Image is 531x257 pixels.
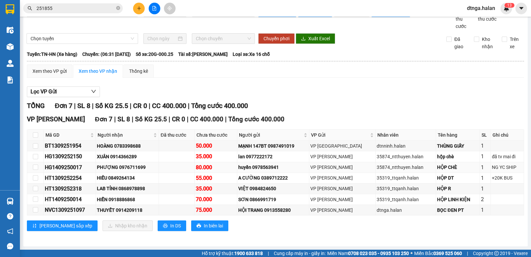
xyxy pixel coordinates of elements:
[45,131,89,139] span: Mã GD
[348,251,409,256] strong: 0708 023 035 - 0935 103 250
[92,102,94,110] span: |
[492,164,523,171] div: NG YC SHIP
[77,102,90,110] span: SL 8
[152,102,186,110] span: CC 400.000
[79,67,117,75] div: Xem theo VP nhận
[462,4,500,12] span: dtnga.halan
[377,142,435,150] div: dtnninh.halan
[296,33,335,44] button: downloadXuất Excel
[238,185,308,192] div: VIỆT 0984824650
[7,198,14,205] img: warehouse-icon
[95,102,128,110] span: Số KG 25.5
[188,102,190,110] span: |
[238,142,308,150] div: MẠNH 147BT 0987491019
[136,51,173,58] span: Số xe: 20G-000.25
[133,3,145,14] button: plus
[44,184,96,194] td: HT1309252318
[376,130,436,141] th: Nhân viên
[190,115,223,123] span: CC 400.000
[97,185,157,192] div: LAB TỈNH 0868978898
[437,206,479,214] div: BỌC ĐEN PT
[377,164,435,171] div: 35874_ntthuyen.halan
[228,115,284,123] span: Tổng cước 400.000
[8,45,116,56] b: GỬI : VP [PERSON_NAME]
[167,6,172,11] span: aim
[152,6,157,11] span: file-add
[31,34,134,44] span: Chọn tuyến
[7,60,14,67] img: warehouse-icon
[204,222,223,229] span: In biên lai
[268,250,269,257] span: |
[97,196,157,203] div: HIỂN 0918886868
[504,3,514,8] sup: 13
[97,164,157,171] div: PHƯỢNG 0976711699
[238,174,308,182] div: A CƯỜNG 0389712222
[196,223,201,229] span: printer
[196,195,236,203] div: 70.000
[135,115,167,123] span: Số KG 25.5
[310,153,375,160] div: VP [PERSON_NAME]
[97,206,157,214] div: THUYẾT 0914209118
[411,252,413,255] span: ⚪️
[147,35,177,42] input: Chọn ngày
[32,223,37,229] span: sort-ascending
[234,251,263,256] strong: 1900 633 818
[437,185,479,192] div: HỘP R
[55,102,72,110] span: Đơn 7
[158,220,186,231] button: printerIn DS
[196,185,236,193] div: 35.000
[310,206,375,214] div: VP [PERSON_NAME]
[492,174,523,182] div: +20K BUS
[274,250,326,257] span: Cung cấp máy in - giấy in:
[196,142,236,150] div: 50.000
[45,206,95,214] div: NVC1309251097
[27,52,77,57] b: Tuyến: TN-HN (Xe hàng)
[129,67,148,75] div: Thống kê
[481,163,490,172] div: 1
[98,131,152,139] span: Người nhận
[116,6,120,10] span: close-circle
[309,205,376,215] td: VP Nguyễn Văn Cừ
[309,194,376,205] td: VP Hoàng Văn Thụ
[310,185,375,192] div: VP [PERSON_NAME]
[44,162,96,173] td: HG1409250017
[163,223,168,229] span: printer
[437,164,479,171] div: HỘP CHÈ
[6,4,14,14] img: logo-vxr
[74,102,76,110] span: |
[45,185,95,193] div: HT1309252318
[91,89,96,94] span: down
[114,115,116,123] span: |
[481,206,490,214] div: 1
[258,33,295,44] button: Chuyển phơi
[27,115,85,123] span: VP [PERSON_NAME]
[481,142,490,150] div: 1
[44,141,96,151] td: BT1309251954
[196,206,236,214] div: 75.000
[31,87,57,96] span: Lọc VP Gửi
[377,153,435,160] div: 35874_ntthuyen.halan
[309,151,376,162] td: VP Hoàng Gia
[97,142,157,150] div: HOÀNG 0783398688
[97,174,157,182] div: HIẾU 0849264134
[507,3,509,8] span: 1
[45,152,95,161] div: HG1309252150
[481,185,490,193] div: 1
[310,174,375,182] div: VP [PERSON_NAME]
[45,142,95,150] div: BT1309251954
[437,153,479,160] div: hộp chè
[130,102,131,110] span: |
[27,86,100,97] button: Lọc VP Gửi
[170,222,181,229] span: In DS
[311,131,369,139] span: VP Gửi
[44,205,96,215] td: NVC1309251097
[149,3,160,14] button: file-add
[97,153,157,160] div: XUÂN 0914366289
[27,220,98,231] button: sort-ascending[PERSON_NAME] sắp xếp
[494,251,499,256] span: copyright
[238,164,308,171] div: huyền 0978563941
[239,131,302,139] span: Người gửi
[7,76,14,83] img: solution-icon
[377,174,435,182] div: 35319_ttqanh.halan
[310,142,375,150] div: VP [GEOGRAPHIC_DATA]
